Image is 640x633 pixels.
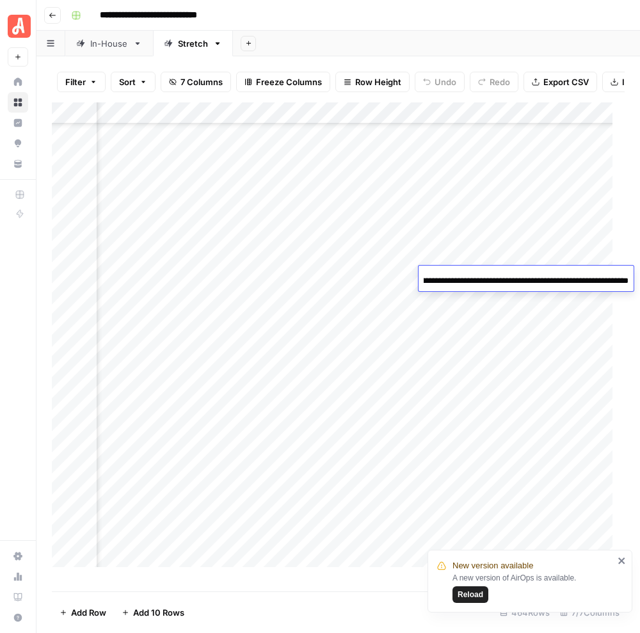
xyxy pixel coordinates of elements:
button: Row Height [335,72,410,92]
img: Angi Logo [8,15,31,38]
span: Undo [435,76,456,88]
span: Freeze Columns [256,76,322,88]
button: Sort [111,72,156,92]
span: Redo [490,76,510,88]
button: Undo [415,72,465,92]
button: Filter [57,72,106,92]
div: In-House [90,37,128,50]
span: Add 10 Rows [133,606,184,619]
div: 7/7 Columns [555,602,625,623]
a: In-House [65,31,153,56]
div: A new version of AirOps is available. [452,572,614,603]
span: Row Height [355,76,401,88]
span: Add Row [71,606,106,619]
span: Reload [458,589,483,600]
span: Export CSV [543,76,589,88]
button: Export CSV [524,72,597,92]
a: Learning Hub [8,587,28,607]
span: New version available [452,559,533,572]
div: 464 Rows [495,602,555,623]
a: Browse [8,92,28,113]
button: Help + Support [8,607,28,628]
a: Opportunities [8,133,28,154]
button: Reload [452,586,488,603]
button: Redo [470,72,518,92]
a: Insights [8,113,28,133]
a: Home [8,72,28,92]
button: close [618,556,627,566]
button: Add 10 Rows [114,602,192,623]
a: Your Data [8,154,28,174]
button: Workspace: Angi [8,10,28,42]
span: Sort [119,76,136,88]
a: Settings [8,546,28,566]
span: 7 Columns [180,76,223,88]
button: 7 Columns [161,72,231,92]
div: Stretch [178,37,208,50]
button: Freeze Columns [236,72,330,92]
a: Usage [8,566,28,587]
span: Filter [65,76,86,88]
a: Stretch [153,31,233,56]
button: Add Row [52,602,114,623]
